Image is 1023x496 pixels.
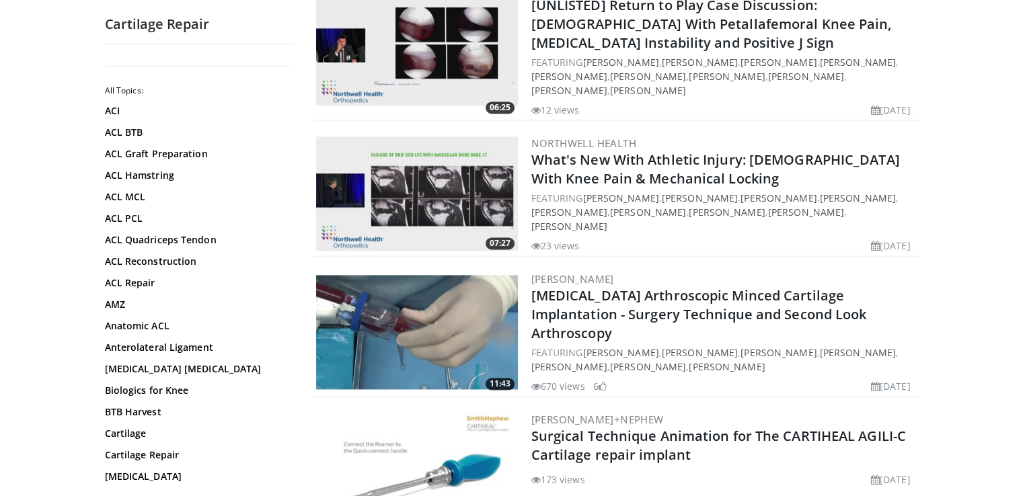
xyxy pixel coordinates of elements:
a: [PERSON_NAME] [531,84,607,97]
a: [PERSON_NAME] [582,56,658,69]
a: ACI [105,104,287,118]
li: 12 views [531,103,580,117]
a: ACL Hamstring [105,169,287,182]
a: ACL BTB [105,126,287,139]
a: Anterolateral Ligament [105,341,287,354]
span: 11:43 [486,378,515,390]
a: [PERSON_NAME] [689,360,765,373]
a: [PERSON_NAME] [662,346,738,359]
a: Cartilage [105,427,287,440]
a: [PERSON_NAME] [610,360,686,373]
a: [PERSON_NAME] [741,192,817,204]
a: What's New With Athletic Injury: [DEMOGRAPHIC_DATA] With Knee Pain & Mechanical Locking [531,151,900,188]
a: [PERSON_NAME] [768,206,844,218]
a: [MEDICAL_DATA] [MEDICAL_DATA] [105,362,287,376]
a: [PERSON_NAME] [531,272,614,286]
a: ACL Reconstruction [105,255,287,268]
a: AMZ [105,298,287,311]
a: [PERSON_NAME] [531,220,607,233]
a: [MEDICAL_DATA] [105,470,287,483]
li: [DATE] [871,472,911,487]
a: [PERSON_NAME] [662,56,738,69]
a: [PERSON_NAME] [531,206,607,218]
li: 173 views [531,472,585,487]
li: [DATE] [871,103,911,117]
a: [PERSON_NAME] [689,206,765,218]
a: 11:43 [316,275,518,389]
a: [PERSON_NAME] [531,360,607,373]
a: [PERSON_NAME] [610,206,686,218]
a: Cartilage Repair [105,448,287,462]
a: ACL MCL [105,190,287,204]
li: 670 views [531,379,585,393]
span: 06:25 [486,101,515,114]
li: 6 [593,379,607,393]
a: [PERSON_NAME] [820,346,896,359]
a: ACL Graft Preparation [105,147,287,161]
a: [PERSON_NAME] [582,192,658,204]
li: [DATE] [871,239,911,253]
a: [MEDICAL_DATA] Arthroscopic Minced Cartilage Implantation - Surgery Technique and Second Look Art... [531,286,867,342]
h2: All Topics: [105,85,290,96]
a: ACL Repair [105,276,287,290]
img: 848bcd9c-ee1d-43ea-a17f-abdca00cfbf7.300x170_q85_crop-smart_upscale.jpg [316,136,518,251]
a: [PERSON_NAME] [610,70,686,83]
a: [PERSON_NAME] [741,346,817,359]
a: [PERSON_NAME] [531,70,607,83]
h2: Cartilage Repair [105,15,293,33]
a: 07:27 [316,136,518,251]
img: 643c2f95-5fb7-4e95-a5e4-b7a13d625263.300x170_q85_crop-smart_upscale.jpg [316,275,518,389]
a: [PERSON_NAME] [662,192,738,204]
a: [PERSON_NAME] [768,70,844,83]
a: Surgical Technique Animation for The CARTIHEAL AGILI-C Cartilage repair implant [531,427,906,464]
a: [PERSON_NAME] [582,346,658,359]
span: 07:27 [486,237,515,249]
a: Northwell Health [531,136,636,150]
a: ACL Quadriceps Tendon [105,233,287,247]
div: FEATURING , , , , , , , , , [531,55,916,97]
a: [PERSON_NAME]+Nephew [531,413,664,426]
div: FEATURING , , , , , , , , [531,191,916,233]
a: [PERSON_NAME] [689,70,765,83]
div: FEATURING , , , , , , [531,345,916,374]
a: Biologics for Knee [105,384,287,397]
a: BTB Harvest [105,405,287,419]
a: [PERSON_NAME] [741,56,817,69]
li: 23 views [531,239,580,253]
a: [PERSON_NAME] [820,192,896,204]
a: ACL PCL [105,212,287,225]
a: Anatomic ACL [105,319,287,333]
a: [PERSON_NAME] [820,56,896,69]
li: [DATE] [871,379,911,393]
a: [PERSON_NAME] [610,84,686,97]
